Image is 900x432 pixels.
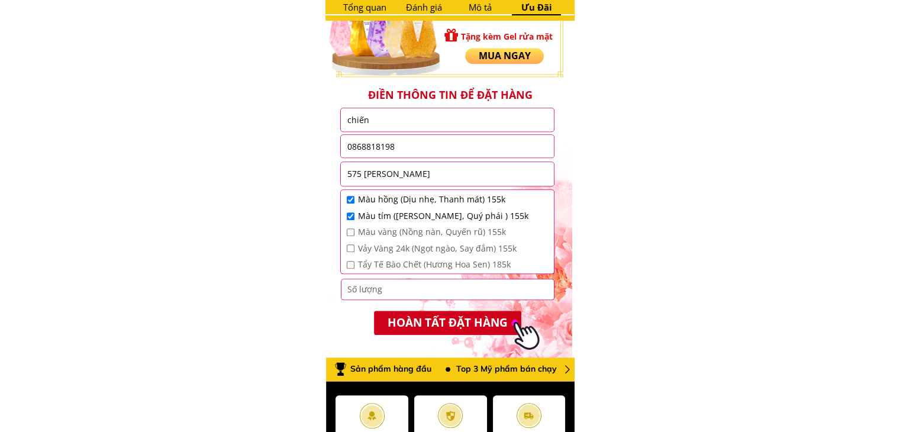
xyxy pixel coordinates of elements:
div: Top 3 Mỹ phẩm bán chạy [456,362,567,375]
h3: Điền thông tin để đặt hàng [332,88,568,102]
div: Sản phẩm hàng đầu [350,362,434,375]
p: HOÀN TẤT ĐẶT HÀNG [373,311,522,336]
input: Địa chỉ cũ chưa sáp nhập [344,162,551,186]
span: Vảy Vàng 24k (Ngọt ngào, Say đắm) 155k [357,242,528,255]
input: Họ và Tên [344,108,551,131]
span: Tẩy Tế Bào Chết (Hương Hoa Sen) 185k [357,258,528,271]
input: Số điện thoại [344,135,551,157]
span: Màu tím ([PERSON_NAME], Quý phái ) 155k [357,209,528,223]
input: Số lượng [344,279,551,299]
h3: Tặng kèm Gel rửa mặt [460,30,567,43]
span: Màu hồng (Dịu nhẹ, Thanh mát) 155k [357,193,528,206]
p: Mua ngay [465,48,544,64]
span: Màu vàng (Nồng nàn, Quyến rũ) 155k [357,225,528,238]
